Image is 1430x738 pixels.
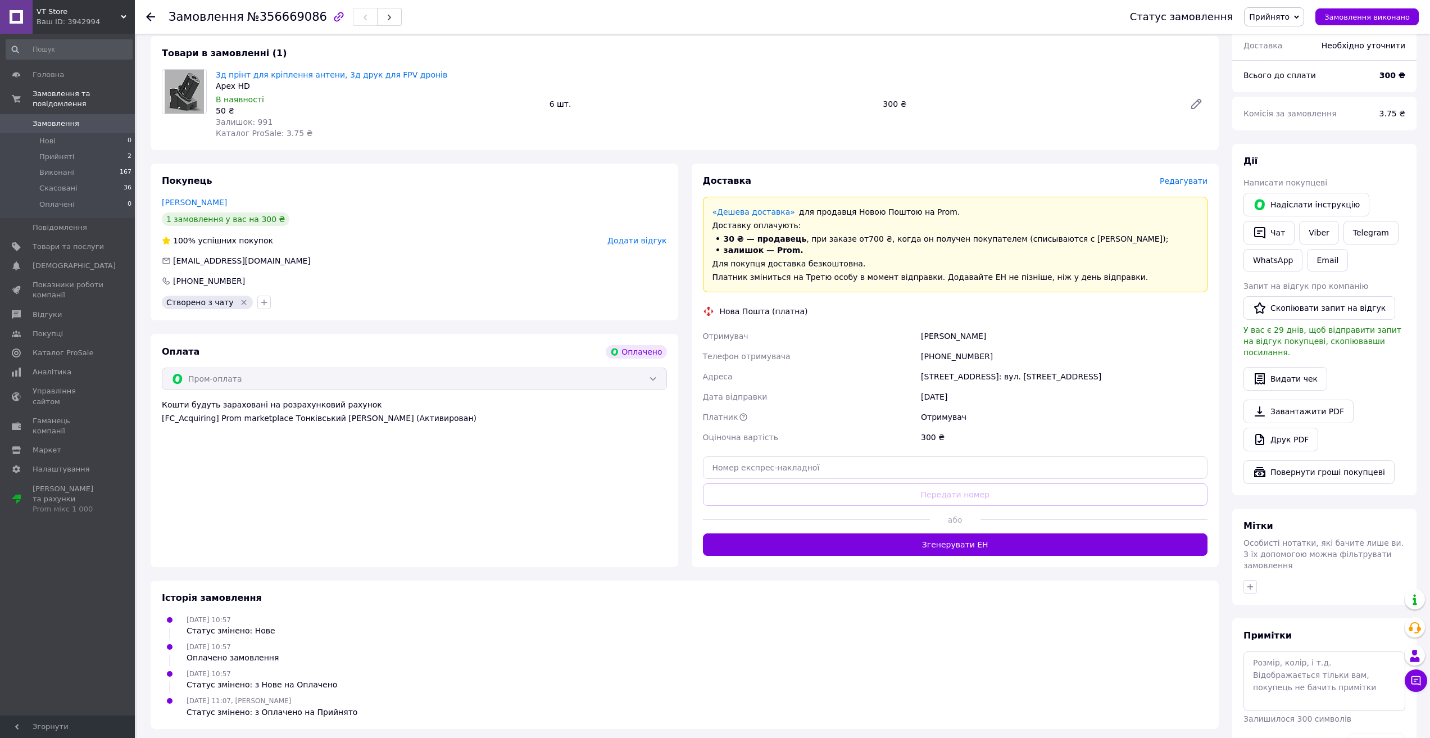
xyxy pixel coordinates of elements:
[33,70,64,80] span: Головна
[712,258,1199,269] div: Для покупця доставка безкоштовна.
[187,616,231,624] span: [DATE] 10:57
[33,416,104,436] span: Гаманець компанії
[703,433,778,442] span: Оціночна вартість
[39,183,78,193] span: Скасовані
[33,119,79,129] span: Замовлення
[39,200,75,210] span: Оплачені
[1243,538,1404,570] span: Особисті нотатки, які бачите лише ви. З їх допомогою можна фільтрувати замовлення
[703,413,738,422] span: Платник
[247,10,327,24] span: №356669086
[33,89,135,109] span: Замовлення та повідомлення
[1243,221,1295,245] button: Чат
[33,310,62,320] span: Відгуки
[703,175,752,186] span: Доставка
[1243,71,1316,80] span: Всього до сплати
[187,652,279,663] div: Оплачено замовлення
[1243,296,1395,320] button: Скопіювати запит на відгук
[162,399,667,424] div: Кошти будуть зараховані на розрахунковий рахунок
[33,280,104,300] span: Показники роботи компанії
[1243,520,1273,531] span: Мітки
[1249,12,1290,21] span: Прийнято
[216,95,264,104] span: В наявності
[216,129,312,138] span: Каталог ProSale: 3.75 ₴
[173,256,311,265] span: [EMAIL_ADDRESS][DOMAIN_NAME]
[703,533,1208,556] button: Згенерувати ЕН
[128,136,131,146] span: 0
[166,298,234,307] span: Створено з чату
[712,271,1199,283] div: Платник зміниться на Третю особу в момент відправки. Додавайте ЕН не пізніше, ніж у день відправки.
[1315,8,1419,25] button: Замовлення виконано
[33,386,104,406] span: Управління сайтом
[1315,33,1412,58] div: Необхідно уточнити
[878,96,1181,112] div: 300 ₴
[33,484,104,515] span: [PERSON_NAME] та рахунки
[712,207,795,216] a: «Дешева доставка»
[712,233,1199,245] li: , при заказе от 700 ₴ , когда он получен покупателем (списываются с [PERSON_NAME]);
[703,372,733,381] span: Адреса
[33,329,63,339] span: Покупці
[1379,109,1405,118] span: 3.75 ₴
[33,261,116,271] span: [DEMOGRAPHIC_DATA]
[1243,428,1318,451] a: Друк PDF
[128,200,131,210] span: 0
[919,387,1210,407] div: [DATE]
[146,11,155,22] div: Повернутися назад
[1243,282,1368,291] span: Запит на відгук про компанію
[1324,13,1410,21] span: Замовлення виконано
[919,326,1210,346] div: [PERSON_NAME]
[37,17,135,27] div: Ваш ID: 3942994
[162,592,262,603] span: Історія замовлення
[1243,367,1327,391] button: Видати чек
[1243,41,1282,50] span: Доставка
[216,80,541,92] div: Apex HD
[33,464,90,474] span: Налаштування
[919,366,1210,387] div: [STREET_ADDRESS]: вул. [STREET_ADDRESS]
[1243,714,1351,723] span: Залишилося 300 символів
[930,514,980,526] span: або
[1299,221,1338,245] a: Viber
[33,367,71,377] span: Аналітика
[1243,249,1302,271] a: WhatsApp
[712,206,1199,218] div: для продавця Новою Поштою на Prom.
[128,152,131,162] span: 2
[39,167,74,178] span: Виконані
[1307,249,1348,271] button: Email
[187,679,337,690] div: Статус змінено: з Нове на Оплачено
[1243,460,1395,484] button: Повернути гроші покупцеві
[33,242,104,252] span: Товари та послуги
[187,707,357,718] div: Статус змінено: з Оплачено на Прийнято
[1243,400,1354,423] a: Завантажити PDF
[6,39,133,60] input: Пошук
[724,246,803,255] span: залишок — Prom.
[1243,109,1337,118] span: Комісія за замовлення
[33,504,104,514] div: Prom мікс 1 000
[39,152,74,162] span: Прийняті
[1130,11,1233,22] div: Статус замовлення
[162,346,199,357] span: Оплата
[216,105,541,116] div: 50 ₴
[124,183,131,193] span: 36
[216,117,273,126] span: Залишок: 991
[724,234,807,243] span: 30 ₴ — продавець
[169,10,244,24] span: Замовлення
[717,306,811,317] div: Нова Пошта (платна)
[39,136,56,146] span: Нові
[162,198,227,207] a: [PERSON_NAME]
[172,275,246,287] div: [PHONE_NUMBER]
[919,346,1210,366] div: [PHONE_NUMBER]
[545,96,879,112] div: 6 шт.
[1243,178,1327,187] span: Написати покупцеві
[703,456,1208,479] input: Номер експрес-накладної
[37,7,121,17] span: VT Store
[162,175,212,186] span: Покупець
[606,345,666,359] div: Оплачено
[1243,156,1258,166] span: Дії
[165,70,204,114] img: 3д прінт для кріплення антени, 3д друк для FPV дронів
[239,298,248,307] svg: Видалити мітку
[187,670,231,678] span: [DATE] 10:57
[33,445,61,455] span: Маркет
[712,220,1199,231] div: Доставку оплачують:
[919,407,1210,427] div: Отримувач
[703,332,748,341] span: Отримувач
[173,236,196,245] span: 100%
